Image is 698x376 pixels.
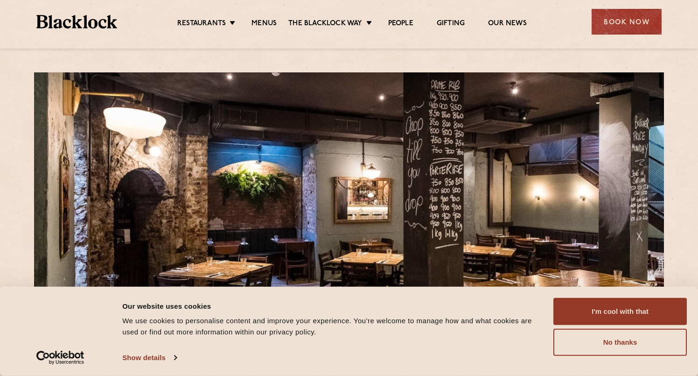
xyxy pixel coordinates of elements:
[388,19,413,29] a: People
[553,298,687,325] button: I'm cool with that
[122,315,543,338] div: We use cookies to personalise content and improve your experience. You're welcome to manage how a...
[122,300,543,312] div: Our website uses cookies
[20,351,101,365] a: Usercentrics Cookiebot - opens in a new window
[488,19,527,29] a: Our News
[122,351,176,365] a: Show details
[177,19,226,29] a: Restaurants
[288,19,362,29] a: The Blacklock Way
[553,329,687,356] button: No thanks
[437,19,465,29] a: Gifting
[592,9,662,35] div: Book Now
[251,19,277,29] a: Menus
[36,15,117,28] img: BL_Textured_Logo-footer-cropped.svg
